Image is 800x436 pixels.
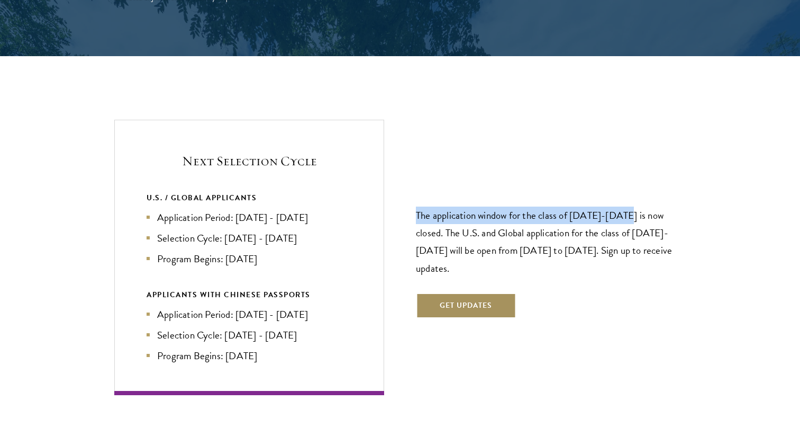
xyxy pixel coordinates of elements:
[147,210,352,225] li: Application Period: [DATE] - [DATE]
[416,207,686,277] p: The application window for the class of [DATE]-[DATE] is now closed. The U.S. and Global applicat...
[147,327,352,343] li: Selection Cycle: [DATE] - [DATE]
[416,293,516,318] button: Get Updates
[147,230,352,246] li: Selection Cycle: [DATE] - [DATE]
[147,191,352,204] div: U.S. / GLOBAL APPLICANTS
[147,152,352,170] h5: Next Selection Cycle
[147,288,352,301] div: APPLICANTS WITH CHINESE PASSPORTS
[147,307,352,322] li: Application Period: [DATE] - [DATE]
[147,348,352,363] li: Program Begins: [DATE]
[147,251,352,266] li: Program Begins: [DATE]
